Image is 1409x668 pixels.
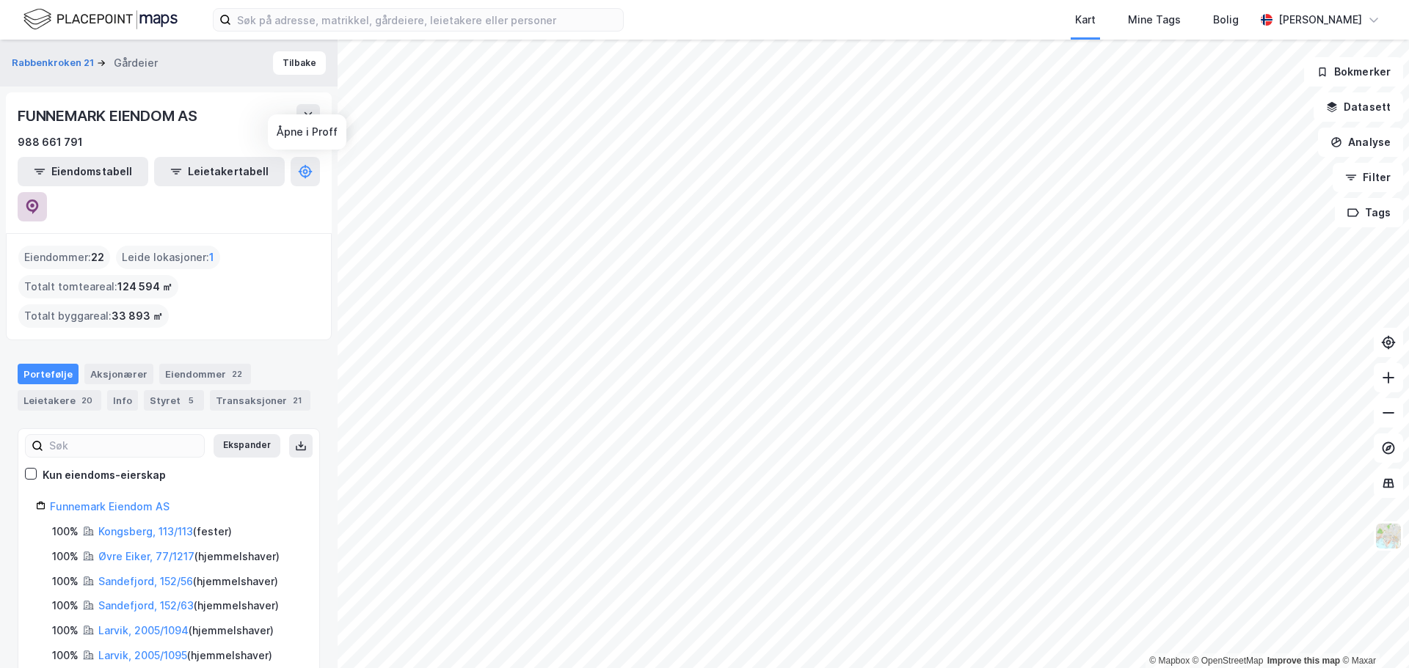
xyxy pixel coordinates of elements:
div: Eiendommer [159,364,251,384]
div: Bolig [1213,11,1239,29]
a: Funnemark Eiendom AS [50,500,170,513]
div: ( hjemmelshaver ) [98,548,280,565]
div: Leide lokasjoner : [116,246,220,269]
div: Eiendommer : [18,246,110,269]
button: Datasett [1314,92,1403,122]
div: 100% [52,597,79,614]
img: Z [1375,522,1402,550]
button: Bokmerker [1304,57,1403,87]
div: 988 661 791 [18,133,83,151]
div: Totalt tomteareal : [18,275,178,298]
a: Larvik, 2005/1094 [98,624,189,636]
div: 20 [79,393,95,408]
div: Gårdeier [114,54,158,72]
span: 33 893 ㎡ [112,307,163,325]
button: Ekspander [214,434,280,458]
div: 100% [52,573,79,590]
div: ( fester ) [98,523,232,540]
div: 22 [229,367,245,381]
button: Filter [1333,163,1403,192]
div: Leietakere [18,390,101,411]
button: Tags [1335,198,1403,227]
div: 100% [52,622,79,639]
input: Søk [43,435,204,457]
div: Kun eiendoms-eierskap [43,466,166,484]
div: 100% [52,548,79,565]
iframe: Chat Widget [1336,598,1409,668]
span: 22 [91,249,104,266]
span: 1 [209,249,214,266]
div: Totalt byggareal : [18,304,169,328]
div: [PERSON_NAME] [1278,11,1362,29]
div: Kart [1075,11,1096,29]
a: Larvik, 2005/1095 [98,649,187,661]
div: Transaksjoner [210,390,310,411]
div: FUNNEMARK EIENDOM AS [18,104,200,128]
div: Mine Tags [1128,11,1181,29]
button: Eiendomstabell [18,157,148,186]
button: Leietakertabell [154,157,285,186]
div: ( hjemmelshaver ) [98,647,272,664]
a: Sandefjord, 152/56 [98,575,193,587]
div: Styret [144,390,204,411]
div: ( hjemmelshaver ) [98,573,278,590]
img: logo.f888ab2527a4732fd821a326f86c7f29.svg [23,7,178,32]
span: 124 594 ㎡ [117,278,172,296]
a: Mapbox [1149,656,1190,666]
a: Sandefjord, 152/63 [98,599,194,612]
div: Portefølje [18,364,79,384]
button: Tilbake [273,51,326,75]
a: Improve this map [1267,656,1340,666]
div: Aksjonærer [84,364,153,384]
input: Søk på adresse, matrikkel, gårdeiere, leietakere eller personer [231,9,623,31]
div: Info [107,390,138,411]
button: Rabbenkroken 21 [12,56,97,70]
div: ( hjemmelshaver ) [98,622,274,639]
a: OpenStreetMap [1193,656,1264,666]
div: ( hjemmelshaver ) [98,597,279,614]
div: 21 [290,393,305,408]
a: Øvre Eiker, 77/1217 [98,550,194,562]
button: Analyse [1318,128,1403,157]
div: 5 [183,393,198,408]
div: 100% [52,523,79,540]
a: Kongsberg, 113/113 [98,525,193,537]
div: 100% [52,647,79,664]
